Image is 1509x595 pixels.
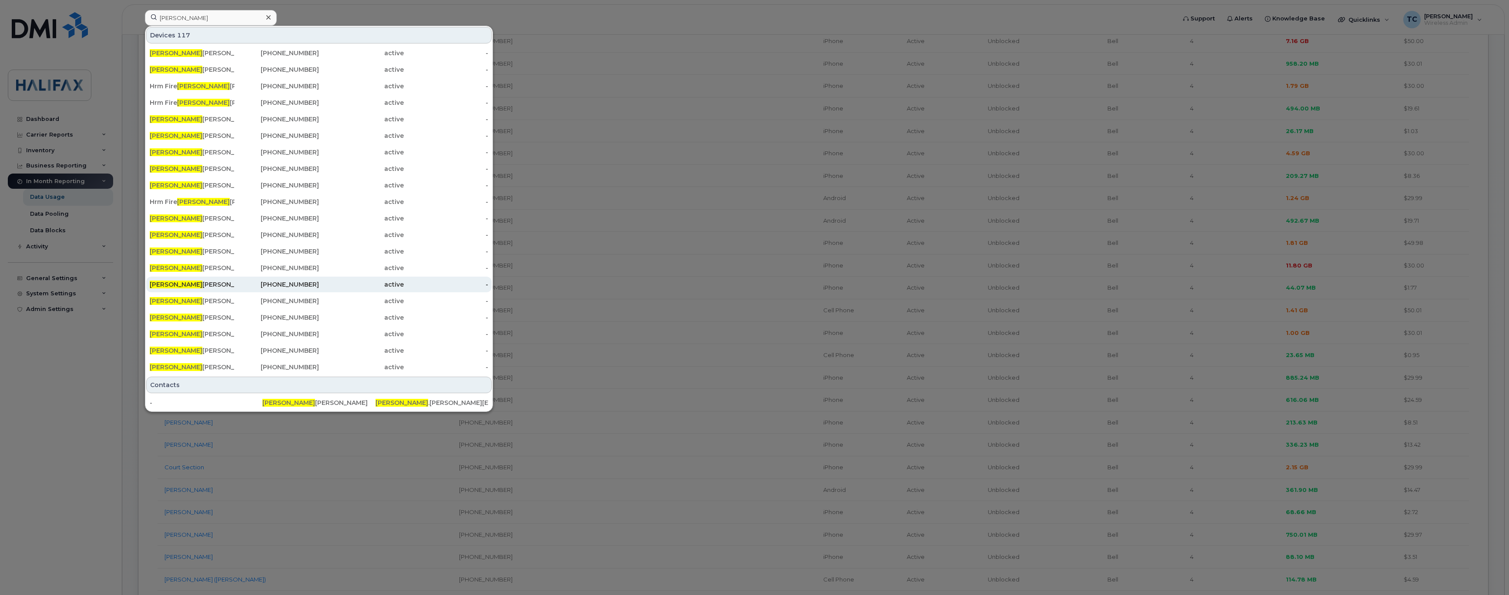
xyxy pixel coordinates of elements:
div: [PERSON_NAME] [150,115,235,124]
div: active [319,164,404,173]
div: active [319,82,404,90]
div: [PHONE_NUMBER] [235,164,319,173]
span: [PERSON_NAME] [150,281,202,288]
a: [PERSON_NAME][PERSON_NAME][PHONE_NUMBER]active- [146,260,492,276]
div: active [319,49,404,57]
a: [PERSON_NAME][PERSON_NAME][PHONE_NUMBER]active- [146,45,492,61]
div: Devices [146,27,492,43]
div: [PERSON_NAME] [150,297,235,305]
div: Contacts [146,377,492,393]
iframe: Messenger Launcher [1471,557,1502,588]
span: [PERSON_NAME] [150,132,202,140]
div: [PERSON_NAME] [150,330,235,338]
div: [PHONE_NUMBER] [235,181,319,190]
div: [PHONE_NUMBER] [235,330,319,338]
div: [PERSON_NAME] [150,148,235,157]
a: [PERSON_NAME][PERSON_NAME][PHONE_NUMBER]active- [146,161,492,177]
div: [PERSON_NAME] [150,181,235,190]
a: [PERSON_NAME][PERSON_NAME] Test Device[PHONE_NUMBER]active- [146,359,492,375]
a: [PERSON_NAME][PERSON_NAME][PHONE_NUMBER]active- [146,111,492,127]
div: [PHONE_NUMBER] [235,346,319,355]
span: [PERSON_NAME] [150,165,202,173]
div: [PHONE_NUMBER] [235,197,319,206]
div: [PERSON_NAME] Test Device [150,363,235,371]
div: .[PERSON_NAME][EMAIL_ADDRESS][DOMAIN_NAME] [376,398,488,407]
div: - [404,65,489,74]
span: [PERSON_NAME] [150,297,202,305]
div: [PERSON_NAME] [150,247,235,256]
div: [PHONE_NUMBER] [235,82,319,90]
div: - [404,49,489,57]
div: - [404,197,489,206]
span: [PERSON_NAME] [150,264,202,272]
div: - [404,264,489,272]
div: [PERSON_NAME] [262,398,375,407]
div: active [319,346,404,355]
a: Hrm Fire[PERSON_NAME][PERSON_NAME] [PERSON_NAME][PHONE_NUMBER]active- [146,95,492,110]
span: [PERSON_NAME] [150,66,202,74]
div: active [319,131,404,140]
a: [PERSON_NAME][PERSON_NAME][PHONE_NUMBER]active- [146,62,492,77]
div: active [319,264,404,272]
div: active [319,98,404,107]
a: [PERSON_NAME][PERSON_NAME][PHONE_NUMBER]active- [146,211,492,226]
div: [PHONE_NUMBER] [235,115,319,124]
a: [PERSON_NAME][PERSON_NAME][PHONE_NUMBER]active- [146,326,492,342]
div: active [319,214,404,223]
span: [PERSON_NAME] [150,347,202,354]
div: [PERSON_NAME] [150,313,235,322]
div: - [404,346,489,355]
div: - [404,297,489,305]
span: [PERSON_NAME] [150,363,202,371]
span: [PERSON_NAME] [150,115,202,123]
span: [PERSON_NAME] [150,231,202,239]
div: - [404,98,489,107]
div: - [404,148,489,157]
div: Hrm Fire [PERSON_NAME] [PERSON_NAME] [150,82,235,90]
div: - [404,131,489,140]
span: [PERSON_NAME] [150,181,202,189]
div: [PERSON_NAME] [150,49,235,57]
div: [PERSON_NAME] [150,346,235,355]
div: - [404,363,489,371]
a: [PERSON_NAME][PERSON_NAME][PHONE_NUMBER]active- [146,128,492,144]
a: [PERSON_NAME][PERSON_NAME][PHONE_NUMBER]active- [146,144,492,160]
span: [PERSON_NAME] [150,49,202,57]
div: - [404,280,489,289]
a: [PERSON_NAME][PERSON_NAME][PHONE_NUMBER]active- [146,310,492,325]
div: - [404,164,489,173]
div: [PHONE_NUMBER] [235,98,319,107]
div: [PHONE_NUMBER] [235,247,319,256]
div: [PHONE_NUMBER] [235,148,319,157]
div: [PHONE_NUMBER] [235,131,319,140]
div: active [319,313,404,322]
div: active [319,115,404,124]
span: [PERSON_NAME] [150,330,202,338]
div: Hrm Fire [PERSON_NAME] [PERSON_NAME] [150,98,235,107]
div: active [319,181,404,190]
span: [PERSON_NAME] [262,399,315,407]
a: [PERSON_NAME][PERSON_NAME][PHONE_NUMBER]active- [146,227,492,243]
div: - [404,115,489,124]
div: active [319,65,404,74]
a: [PERSON_NAME][PERSON_NAME][PHONE_NUMBER]active- [146,293,492,309]
div: [PHONE_NUMBER] [235,49,319,57]
div: active [319,231,404,239]
span: [PERSON_NAME] [177,82,230,90]
div: active [319,330,404,338]
div: [PHONE_NUMBER] [235,363,319,371]
div: [PHONE_NUMBER] [235,313,319,322]
div: [PERSON_NAME] [150,231,235,239]
span: [PERSON_NAME] [177,99,230,107]
a: [PERSON_NAME][PERSON_NAME][PHONE_NUMBER]active- [146,343,492,358]
span: [PERSON_NAME] [150,148,202,156]
a: [PERSON_NAME][PERSON_NAME][PHONE_NUMBER]active- [146,177,492,193]
div: [PERSON_NAME] [150,65,235,74]
div: [PHONE_NUMBER] [235,214,319,223]
div: [PERSON_NAME] [150,264,235,272]
a: Hrm Fire[PERSON_NAME][PERSON_NAME] [PERSON_NAME][PHONE_NUMBER]active- [146,194,492,210]
div: active [319,280,404,289]
div: active [319,148,404,157]
div: - [404,181,489,190]
span: [PERSON_NAME] [150,314,202,321]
